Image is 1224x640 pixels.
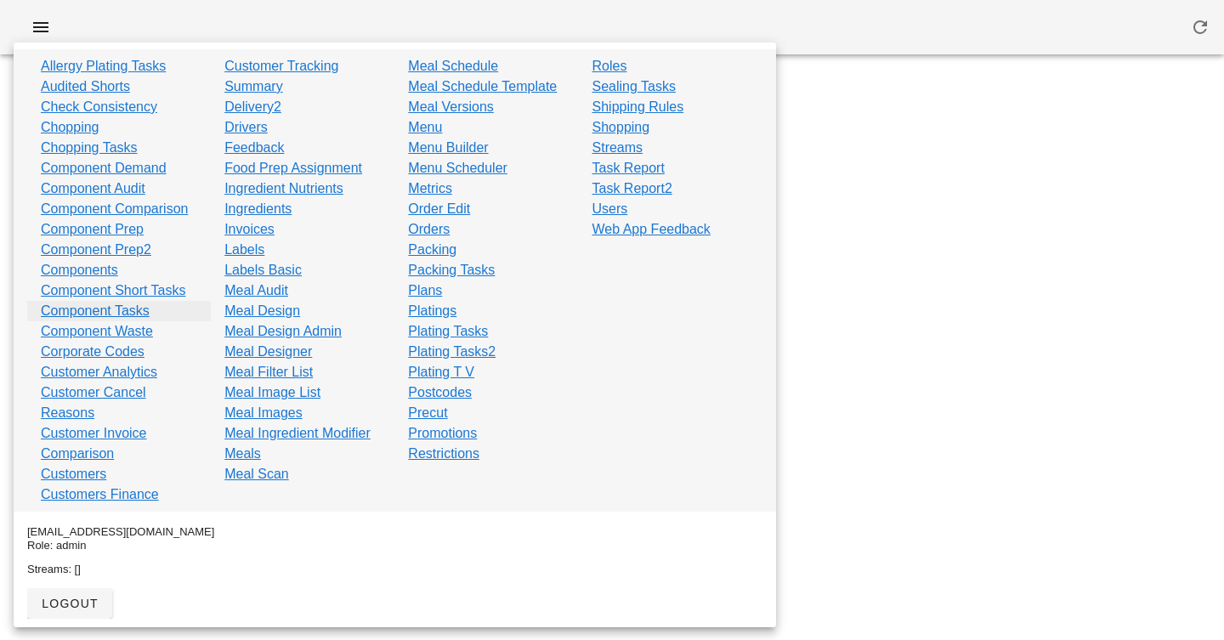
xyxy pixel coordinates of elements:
a: Component Waste [41,321,153,342]
a: Customer Invoice Comparison [41,423,197,464]
a: Component Audit [41,178,145,199]
a: Meal Design Admin [224,321,342,342]
a: Component Prep2 [41,240,151,260]
a: Allergy Plating Tasks [41,56,166,76]
a: Chopping Tasks [41,138,138,158]
a: Task Report [592,158,665,178]
a: Menu Scheduler [408,158,507,178]
div: Role: admin [27,539,762,552]
a: Packing Tasks [408,260,495,280]
a: Plating Tasks2 [408,342,496,362]
a: Postcodes [408,382,472,403]
a: Component Tasks [41,301,150,321]
a: Food Prep Assignment [224,158,362,178]
a: Packing [408,240,456,260]
a: Ingredient Nutrients [224,178,343,199]
a: Order Edit [408,199,470,219]
a: Meal Ingredient Modifier [224,423,371,444]
a: Ingredients [224,199,292,219]
span: logout [41,597,99,610]
a: Sealing Tasks [592,76,676,97]
a: Platings [408,301,456,321]
a: Shopping [592,117,650,138]
a: Customer Cancel Reasons [41,382,197,423]
a: Roles [592,56,627,76]
a: Delivery2 [224,97,281,117]
a: Component Prep [41,219,144,240]
a: Labels Basic [224,260,302,280]
button: logout [27,588,112,619]
a: Labels [224,240,264,260]
a: Restrictions [408,444,479,464]
div: [EMAIL_ADDRESS][DOMAIN_NAME] [27,525,762,539]
a: Component Comparison [41,199,188,219]
a: Web App Feedback [592,219,711,240]
a: Component Demand [41,158,167,178]
a: Component Short Tasks [41,280,185,301]
a: Meal Scan [224,464,289,484]
a: Meal Image List [224,382,320,403]
a: Plating T V [408,362,474,382]
a: Shipping Rules [592,97,684,117]
a: Streams [592,138,643,158]
a: Feedback [224,138,284,158]
a: Precut [408,403,447,423]
a: Users [592,199,628,219]
div: Streams: [] [27,563,762,576]
a: Meal Versions [408,97,494,117]
a: Audited Shorts [41,76,130,97]
a: Menu Builder [408,138,488,158]
a: Promotions [408,423,477,444]
a: Menu [408,117,442,138]
a: Task Report2 [592,178,672,199]
a: Meals [224,444,261,464]
a: Meal Design [224,301,300,321]
a: Orders [408,219,450,240]
a: Plans [408,280,442,301]
a: Chopping [41,117,99,138]
a: Plating Tasks [408,321,488,342]
a: Meal Images [224,403,303,423]
a: Check Consistency [41,97,157,117]
a: Metrics [408,178,452,199]
a: Meal Schedule [408,56,498,76]
a: Customers [41,464,106,484]
a: Customers Finance [41,484,159,505]
a: Drivers [224,117,268,138]
a: Meal Filter List [224,362,313,382]
a: Corporate Codes [41,342,144,362]
a: Customer Analytics [41,362,157,382]
a: Invoices [224,219,275,240]
a: Meal Audit [224,280,288,301]
a: Meal Schedule Template [408,76,557,97]
a: Meal Designer [224,342,312,362]
a: Components [41,260,118,280]
a: Customer Tracking Summary [224,56,381,97]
